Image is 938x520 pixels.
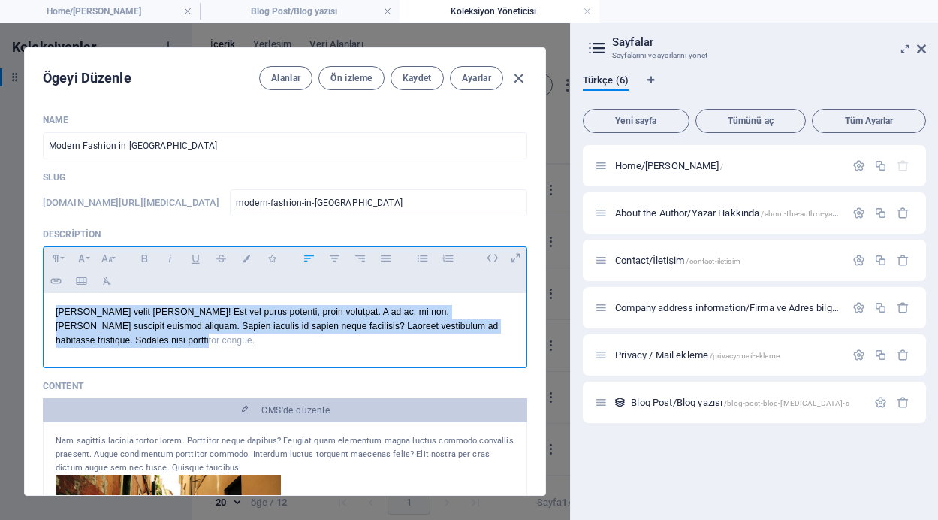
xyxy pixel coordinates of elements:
[583,74,926,103] div: Dil Sekmeleri
[504,246,527,270] i: Kaplama olarak aç
[611,350,845,360] div: Privacy / Mail ekleme/privacy-mail-ekleme
[874,254,887,267] div: Çoğalt
[234,249,258,268] button: Colors
[260,249,284,268] button: Icons
[322,249,346,268] button: Align Center
[615,207,904,219] span: Sayfayı açmak için tıkla
[330,72,372,84] span: Ön izleme
[852,254,865,267] div: Ayarlar
[611,255,845,265] div: Contact/İletişim/contact-iletisim
[43,228,527,240] p: Description
[897,396,909,409] div: Sil
[611,161,845,171] div: Home/[PERSON_NAME]/
[626,398,867,407] div: Blog Post/Blog yazısı/blog-post-blog-[MEDICAL_DATA]-s
[686,257,740,265] span: /contact-iletisim
[874,159,887,172] div: Çoğalt
[612,35,926,49] h2: Sayfalar
[812,109,926,133] button: Tüm Ayarlar
[400,3,599,20] h4: Koleksiyon Yöneticisi
[615,349,780,361] span: Privacy / Mail ekleme
[852,349,865,361] div: Ayarlar
[481,246,504,270] i: HTML'yi düzenle
[462,72,491,84] span: Ayarlar
[702,116,800,125] span: Tümünü aç
[614,396,626,409] div: Bu düzen, bu koleksiyonun tüm ögeleri (örn: bir blog paylaşımı) için şablon olarak kullanılır. Bi...
[43,398,527,422] button: CMS'de düzenle
[450,66,503,90] button: Ayarlar
[436,249,460,268] button: Ordered List
[43,194,219,212] h6: Slug, bu ögenin bulunabileceği URL'dir. O yüzden benzersiz olmalıdır.
[852,207,865,219] div: Ayarlar
[897,301,909,314] div: Sil
[403,72,432,84] span: Kaydet
[297,249,321,268] button: Align Left
[897,349,909,361] div: Sil
[410,249,434,268] button: Unordered List
[391,66,444,90] button: Kaydet
[590,116,683,125] span: Yeni sayfa
[261,404,330,416] span: CMS'de düzenle
[271,72,300,84] span: Alanlar
[348,249,372,268] button: Align Right
[874,396,887,409] div: Ayarlar
[761,210,904,218] span: /about-the-author-yazar-[PERSON_NAME]
[318,66,384,90] button: Ön izleme
[259,66,312,90] button: Alanlar
[852,159,865,172] div: Ayarlar
[611,303,845,313] div: Company address information/Firma ve Adres bilgileri
[874,301,887,314] div: Çoğalt
[615,160,723,171] span: Sayfayı açmak için tıkla
[710,352,780,360] span: /privacy-mail-ekleme
[897,254,909,267] div: Sil
[373,249,397,268] button: Align Justify
[43,171,527,183] p: Slug
[724,399,849,407] span: /blog-post-blog-[MEDICAL_DATA]-s
[819,116,919,125] span: Tüm Ayarlar
[56,305,514,349] p: [PERSON_NAME] velit [PERSON_NAME]! Est vel purus potenti, proin volutpat. A ad ac, mi non. [PERSO...
[874,207,887,219] div: Çoğalt
[43,380,527,392] p: Content
[611,208,845,218] div: About the Author/Yazar Hakkında/about-the-author-yazar-[PERSON_NAME]
[874,349,887,361] div: Çoğalt
[583,71,629,92] span: Türkçe (6)
[897,207,909,219] div: Sil
[56,434,514,475] div: Nam sagittis lacinia tortor lorem. Porttitor neque dapibus? Feugiat quam elementum magna luctus c...
[897,159,909,172] div: Başlangıç sayfası silinemez
[43,114,527,126] p: Name
[615,255,740,266] span: Contact/İletişim
[209,249,233,268] button: Strikethrough
[720,162,723,171] span: /
[695,109,807,133] button: Tümünü aç
[612,49,896,62] h3: Sayfalarını ve ayarlarını yönet
[200,3,400,20] h4: Blog Post/Blog yazısı
[631,397,849,408] span: Blog Post/Blog yazısı
[583,109,689,133] button: Yeni sayfa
